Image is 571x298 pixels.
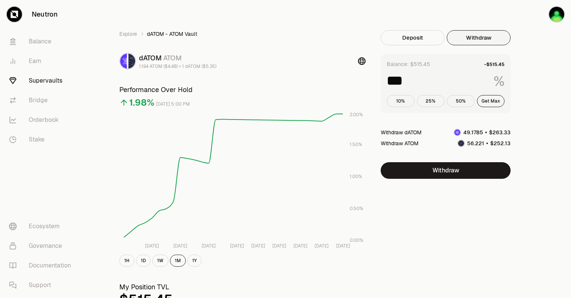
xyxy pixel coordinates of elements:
[170,255,186,267] button: 1M
[3,275,82,295] a: Support
[136,255,151,267] button: 1D
[139,63,216,69] div: 1.194 ATOM ($4.48) = 1 dATOM ($5.35)
[187,255,202,267] button: 1Y
[381,140,418,147] div: Withdraw ATOM
[139,53,216,63] div: dATOM
[381,162,511,179] button: Withdraw
[293,243,307,249] tspan: [DATE]
[145,243,159,249] tspan: [DATE]
[152,255,168,267] button: 1W
[477,95,505,107] button: Get Max
[387,95,415,107] button: 10%
[454,129,460,135] img: dATOM Logo
[458,140,464,146] img: ATOM Logo
[156,100,190,109] div: [DATE] 5:00 PM
[119,30,137,38] a: Explore
[350,206,363,212] tspan: 0.50%
[381,129,421,136] div: Withdraw dATOM
[3,91,82,110] a: Bridge
[350,141,362,147] tspan: 1.50%
[447,95,475,107] button: 50%
[173,243,187,249] tspan: [DATE]
[3,236,82,256] a: Governance
[350,237,363,243] tspan: 0.00%
[119,30,366,38] nav: breadcrumb
[230,243,244,249] tspan: [DATE]
[3,32,82,51] a: Balance
[3,217,82,236] a: Ecosystem
[272,243,286,249] tspan: [DATE]
[119,255,134,267] button: 1H
[350,112,363,118] tspan: 2.00%
[336,243,350,249] tspan: [DATE]
[3,256,82,275] a: Documentation
[163,54,182,62] span: ATOM
[381,30,444,45] button: Deposit
[251,243,265,249] tspan: [DATE]
[350,174,362,180] tspan: 1.00%
[387,60,430,68] div: Balance: $515.45
[129,97,154,109] div: 1.98%
[3,110,82,130] a: Orderbook
[3,51,82,71] a: Earn
[119,282,366,292] h3: My Position TVL
[120,54,127,69] img: dATOM Logo
[315,243,329,249] tspan: [DATE]
[3,130,82,149] a: Stake
[147,30,197,38] span: dATOM - ATOM Vault
[119,84,366,95] h3: Performance Over Hold
[128,54,135,69] img: ATOM Logo
[549,7,564,22] img: Blue Ledger
[447,30,511,45] button: Withdraw
[3,71,82,91] a: Supervaults
[417,95,445,107] button: 25%
[494,74,505,89] span: %
[202,243,216,249] tspan: [DATE]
